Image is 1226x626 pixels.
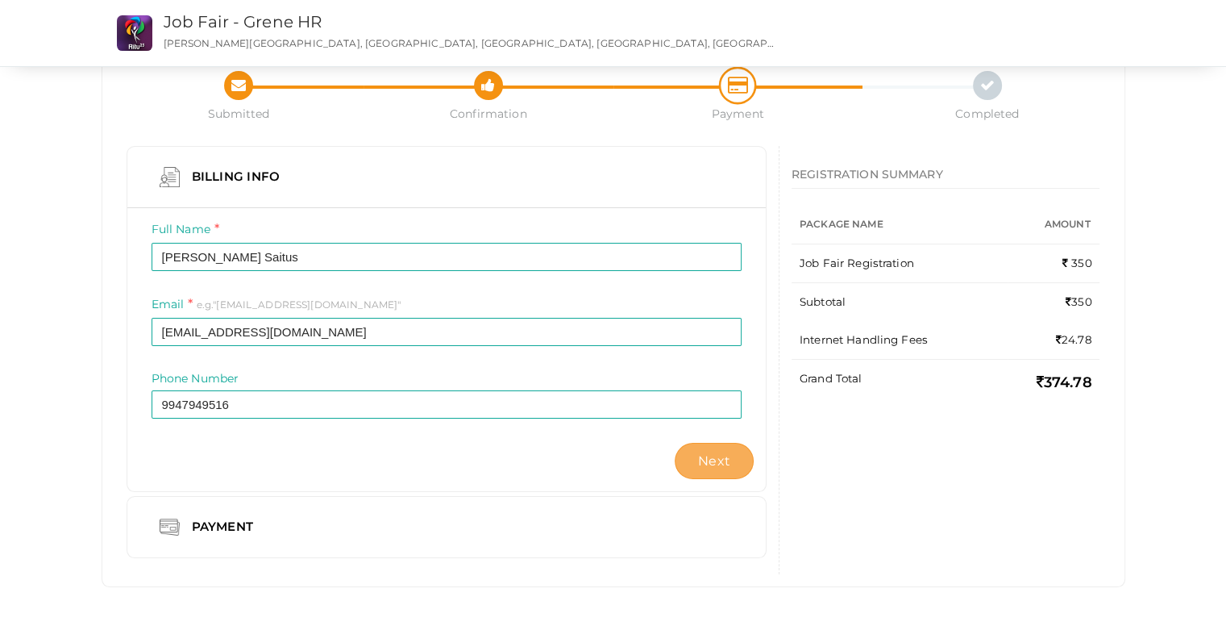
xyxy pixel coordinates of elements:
[160,517,180,537] img: credit-card.png
[364,106,613,122] span: Confirmation
[197,298,401,311] span: e.g."[EMAIL_ADDRESS][DOMAIN_NAME]"
[152,220,220,239] label: Full Name
[152,318,742,346] input: ex: some@example.com
[160,167,180,187] img: curriculum.png
[792,359,1008,405] td: Grand Total
[675,443,754,479] button: Next
[792,321,1008,360] td: Internet Handling Fees
[1008,205,1100,244] th: Amount
[180,167,297,187] div: Billing Info
[698,453,730,469] span: Next
[164,36,777,50] p: [PERSON_NAME][GEOGRAPHIC_DATA], [GEOGRAPHIC_DATA], [GEOGRAPHIC_DATA], [GEOGRAPHIC_DATA], [GEOGRAP...
[792,205,1008,244] th: Package Name
[1008,282,1100,321] td: 350
[114,106,364,122] span: Submitted
[117,15,152,51] img: CS2O7UHK_small.png
[152,295,193,314] label: Email
[792,282,1008,321] td: Subtotal
[152,390,742,419] input: Enter phone number
[792,167,943,182] span: REGISTRATION SUMMARY
[792,244,1008,282] td: Job Fair Registration
[1008,359,1100,405] td: 374.78
[1062,257,1092,269] span: 350
[180,517,270,537] div: Payment
[1008,321,1100,360] td: 24.78
[152,370,239,386] label: Phone Number
[164,12,322,31] a: Job Fair - Grene HR
[613,106,863,122] span: Payment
